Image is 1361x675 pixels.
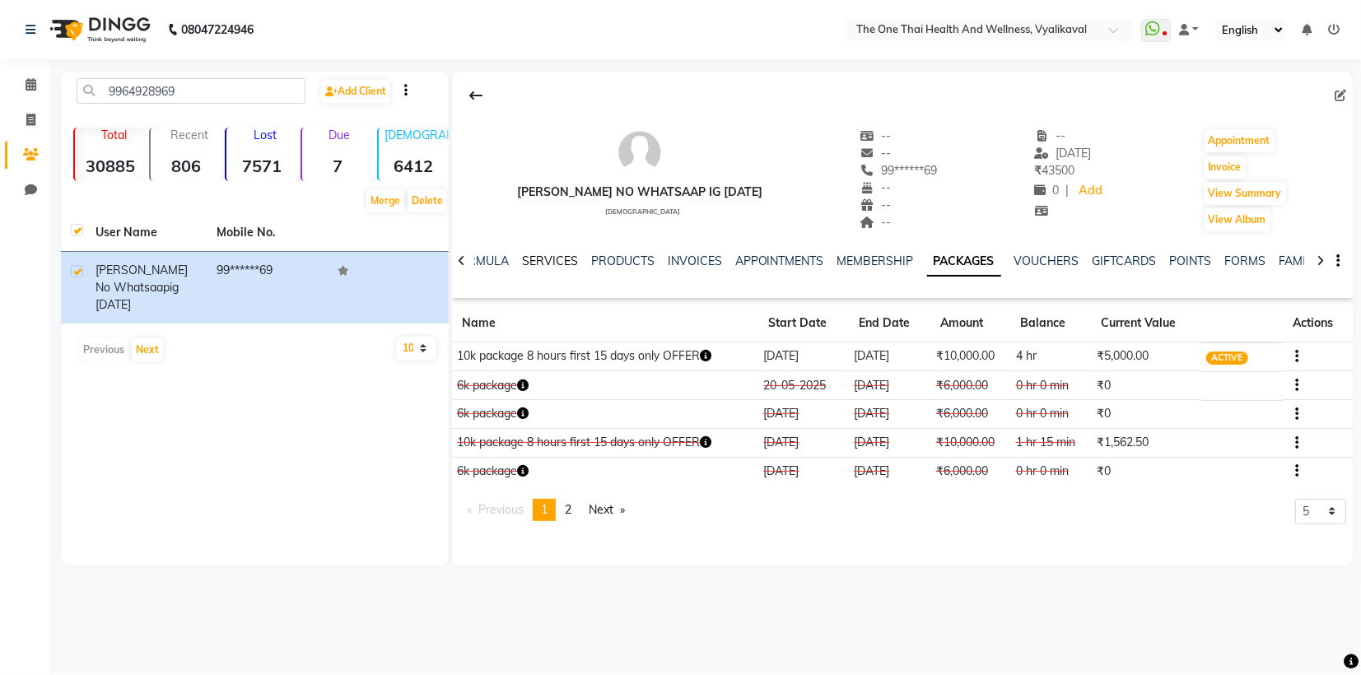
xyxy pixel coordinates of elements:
[452,342,758,371] td: 10k package 8 hours first 15 days only OFFER
[849,457,931,486] td: [DATE]
[1091,428,1200,457] td: ₹1,562.50
[151,156,221,176] strong: 806
[1205,182,1286,205] button: View Summary
[517,184,762,201] div: [PERSON_NAME] no whatsaap ig [DATE]
[452,428,758,457] td: 10k package 8 hours first 15 days only OFFER
[1035,146,1092,161] span: [DATE]
[1091,457,1200,486] td: ₹0
[132,338,163,361] button: Next
[860,180,892,195] span: --
[42,7,155,53] img: logo
[452,371,758,400] td: 6k package
[1206,466,1267,479] span: CONSUMED
[1206,380,1267,393] span: CONSUMED
[1091,305,1200,342] th: Current Value
[1010,305,1091,342] th: Balance
[226,156,297,176] strong: 7571
[580,499,633,521] a: Next
[366,189,404,212] button: Merge
[860,128,892,143] span: --
[478,502,524,517] span: Previous
[157,128,221,142] p: Recent
[1010,457,1091,486] td: 0 hr 0 min
[849,428,931,457] td: [DATE]
[1093,254,1157,268] a: GIFTCARDS
[605,207,680,216] span: [DEMOGRAPHIC_DATA]
[452,254,509,268] a: FORMULA
[758,371,849,400] td: 20-05-2025
[77,78,305,104] input: Search by Name/Mobile/Email/Code
[758,305,849,342] th: Start Date
[860,146,892,161] span: --
[1076,179,1105,202] a: Add
[1283,305,1353,342] th: Actions
[305,128,373,142] p: Due
[1035,163,1042,178] span: ₹
[522,254,578,268] a: SERVICES
[758,400,849,429] td: [DATE]
[459,499,634,521] nav: Pagination
[86,214,207,252] th: User Name
[233,128,297,142] p: Lost
[668,254,722,268] a: INVOICES
[930,342,1010,371] td: ₹10,000.00
[1035,183,1060,198] span: 0
[82,128,146,142] p: Total
[1091,371,1200,400] td: ₹0
[930,400,1010,429] td: ₹6,000.00
[541,502,548,517] span: 1
[1091,400,1200,429] td: ₹0
[459,80,493,111] div: Back to Client
[1066,182,1070,199] span: |
[860,215,892,230] span: --
[1010,428,1091,457] td: 1 hr 15 min
[452,400,758,429] td: 6k package
[1014,254,1079,268] a: VOUCHERS
[591,254,655,268] a: PRODUCTS
[849,342,931,371] td: [DATE]
[1035,163,1075,178] span: 43500
[930,457,1010,486] td: ₹6,000.00
[379,156,450,176] strong: 6412
[1205,156,1246,179] button: Invoice
[849,400,931,429] td: [DATE]
[1205,129,1275,152] button: Appointment
[930,305,1010,342] th: Amount
[849,371,931,400] td: [DATE]
[758,342,849,371] td: [DATE]
[1010,342,1091,371] td: 4 hr
[181,7,254,53] b: 08047224946
[1205,208,1270,231] button: View Album
[927,247,1001,277] a: PACKAGES
[565,502,571,517] span: 2
[735,254,824,268] a: APPOINTMENTS
[849,305,931,342] th: End Date
[75,156,146,176] strong: 30885
[1225,254,1266,268] a: FORMS
[837,254,914,268] a: MEMBERSHIP
[385,128,450,142] p: [DEMOGRAPHIC_DATA]
[1010,400,1091,429] td: 0 hr 0 min
[408,189,447,212] button: Delete
[930,428,1010,457] td: ₹10,000.00
[96,263,188,295] span: [PERSON_NAME] no whatsaap
[1206,351,1248,365] span: ACTIVE
[207,214,328,252] th: Mobile No.
[1170,254,1212,268] a: POINTS
[302,156,373,176] strong: 7
[1035,128,1066,143] span: --
[1206,437,1267,450] span: CONSUMED
[452,457,758,486] td: 6k package
[1279,254,1319,268] a: FAMILY
[758,428,849,457] td: [DATE]
[1091,342,1200,371] td: ₹5,000.00
[1206,408,1267,421] span: CONSUMED
[615,128,664,177] img: avatar
[930,371,1010,400] td: ₹6,000.00
[758,457,849,486] td: [DATE]
[452,305,758,342] th: Name
[321,80,390,103] a: Add Client
[1010,371,1091,400] td: 0 hr 0 min
[860,198,892,212] span: --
